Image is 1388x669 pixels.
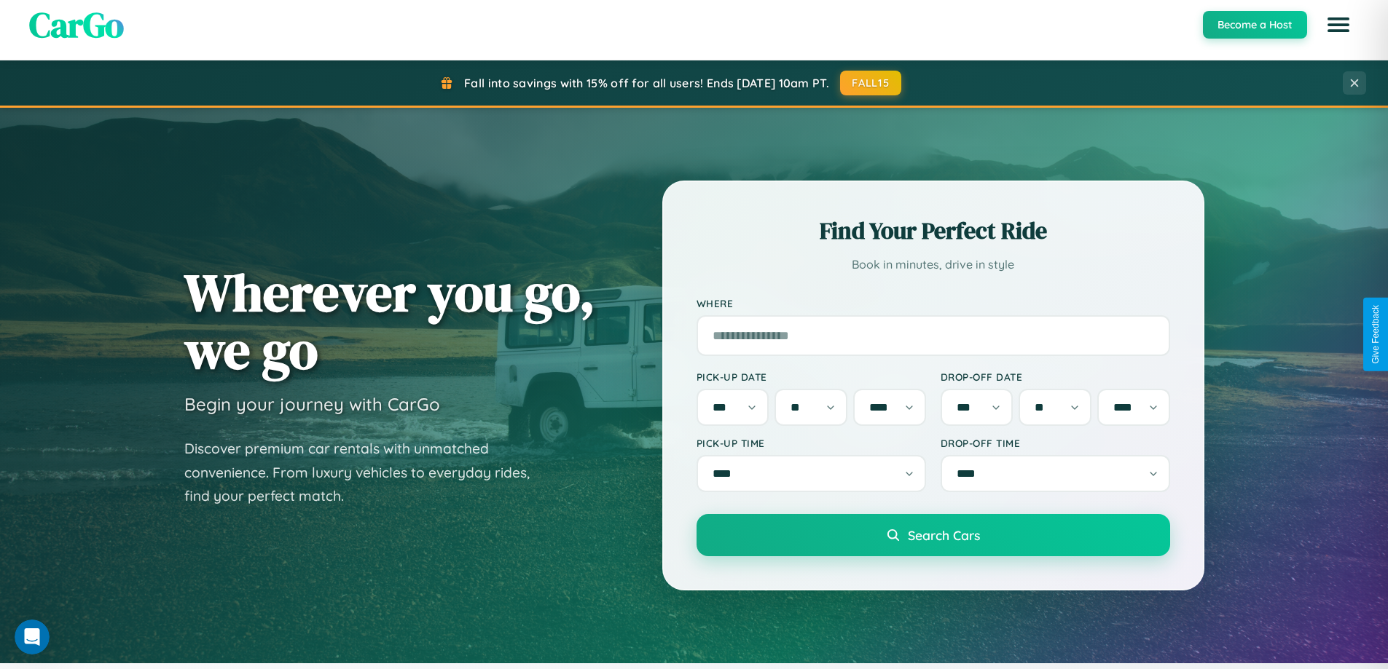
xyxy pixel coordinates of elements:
div: Give Feedback [1371,305,1381,364]
h3: Begin your journey with CarGo [184,393,440,415]
button: Become a Host [1203,11,1307,39]
label: Drop-off Time [941,437,1170,449]
label: Pick-up Date [697,371,926,383]
button: Search Cars [697,514,1170,556]
span: Search Cars [908,527,980,543]
label: Pick-up Time [697,437,926,449]
h1: Wherever you go, we go [184,264,595,379]
button: FALL15 [840,71,901,95]
span: CarGo [29,1,124,49]
h2: Find Your Perfect Ride [697,215,1170,247]
span: Fall into savings with 15% off for all users! Ends [DATE] 10am PT. [464,76,829,90]
p: Discover premium car rentals with unmatched convenience. From luxury vehicles to everyday rides, ... [184,437,549,508]
label: Drop-off Date [941,371,1170,383]
p: Book in minutes, drive in style [697,254,1170,275]
iframe: Intercom live chat [15,619,50,654]
button: Open menu [1318,4,1359,45]
label: Where [697,297,1170,309]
